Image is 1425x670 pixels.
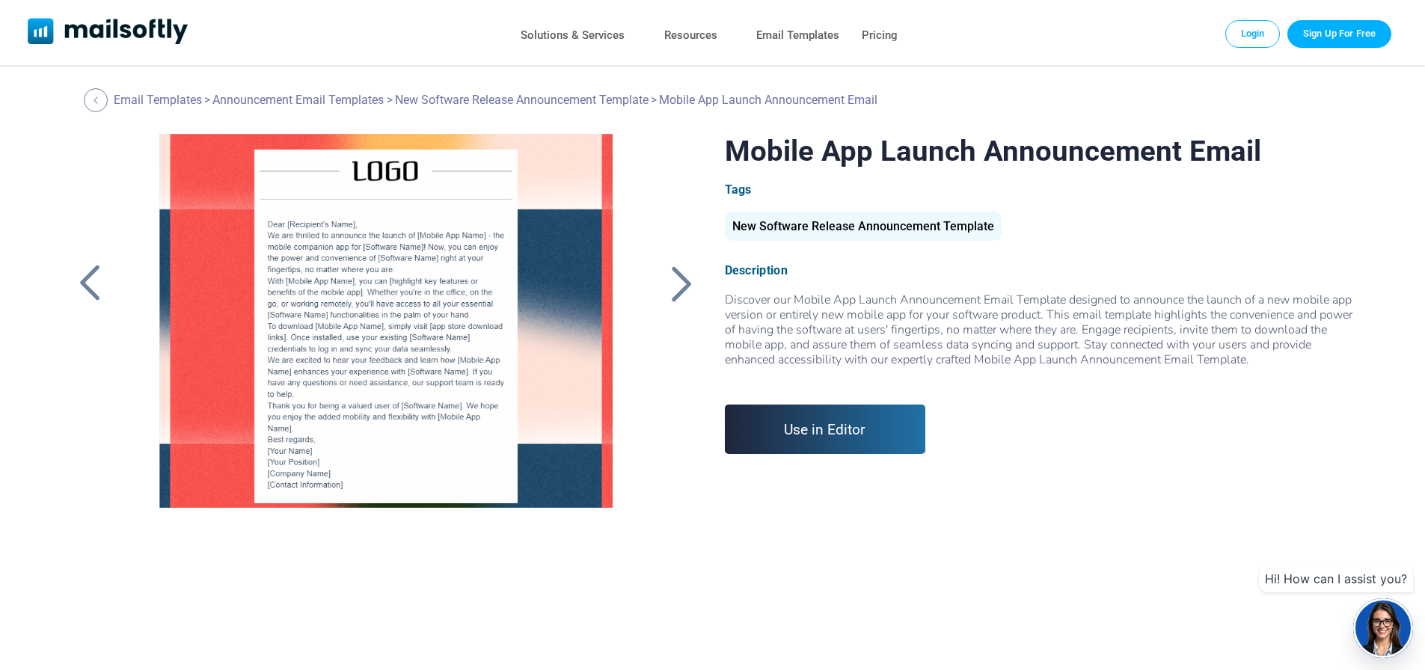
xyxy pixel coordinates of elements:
a: New Software Release Announcement Template [725,225,1002,232]
a: Mobile App Launch Announcement Email [134,134,637,508]
a: Use in Editor [725,405,926,454]
div: New Software Release Announcement Template [725,212,1002,241]
a: Back [71,264,108,303]
span: Discover our Mobile App Launch Announcement Email Template designed to announce the launch of a n... [725,292,1354,382]
div: Tags [725,182,1354,197]
a: Announcement Email Templates [212,93,384,107]
a: Mailsoftly [28,18,189,47]
a: Email Templates [756,25,839,46]
div: Hi! How can I assist you? [1259,565,1413,592]
h1: Mobile App Launch Announcement Email [725,134,1354,167]
a: Back [664,264,701,303]
a: Login [1225,20,1281,47]
a: Trial [1287,20,1391,47]
div: Description [725,263,1354,277]
a: Email Templates [114,93,202,107]
a: Back [84,88,111,112]
a: Solutions & Services [521,25,625,46]
a: New Software Release Announcement Template [395,93,649,107]
a: Pricing [862,25,898,46]
a: Resources [664,25,717,46]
